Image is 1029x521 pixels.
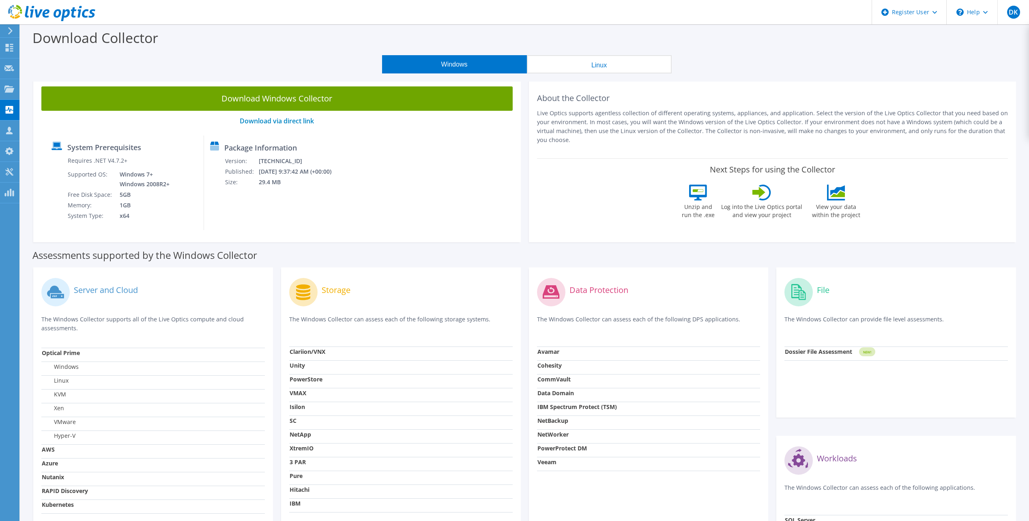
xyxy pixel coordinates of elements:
[258,156,342,166] td: [TECHNICAL_ID]
[42,404,64,412] label: Xen
[290,375,322,383] strong: PowerStore
[290,472,303,480] strong: Pure
[42,363,79,371] label: Windows
[537,389,574,397] strong: Data Domain
[382,55,527,73] button: Windows
[569,286,628,294] label: Data Protection
[537,362,562,369] strong: Cohesity
[290,403,305,411] strong: Isilon
[537,417,568,424] strong: NetBackup
[67,169,114,189] td: Supported OS:
[817,286,829,294] label: File
[67,189,114,200] td: Free Disk Space:
[537,458,556,466] strong: Veeam
[537,109,1008,144] p: Live Optics supports agentless collection of different operating systems, appliances, and applica...
[258,177,342,187] td: 29.4 MB
[956,9,964,16] svg: \n
[114,211,171,221] td: x64
[322,286,350,294] label: Storage
[74,286,138,294] label: Server and Cloud
[290,486,309,493] strong: Hitachi
[32,28,158,47] label: Download Collector
[225,177,258,187] td: Size:
[42,446,55,453] strong: AWS
[42,473,64,481] strong: Nutanix
[817,454,857,463] label: Workloads
[537,348,559,355] strong: Avamar
[784,483,1008,500] p: The Windows Collector can assess each of the following applications.
[258,166,342,177] td: [DATE] 9:37:42 AM (+00:00)
[67,211,114,221] td: System Type:
[289,315,513,332] p: The Windows Collector can assess each of the following storage systems.
[240,116,314,125] a: Download via direct link
[537,315,760,332] p: The Windows Collector can assess each of the following DPS applications.
[67,143,141,151] label: System Prerequisites
[290,417,296,424] strong: SC
[290,348,325,355] strong: Clariion/VNX
[224,144,297,152] label: Package Information
[42,349,80,357] strong: Optical Prime
[1007,6,1020,19] span: DK
[42,390,66,398] label: KVM
[290,444,314,452] strong: XtremIO
[114,169,171,189] td: Windows 7+ Windows 2008R2+
[807,200,865,219] label: View your data within the project
[32,251,257,259] label: Assessments supported by the Windows Collector
[41,86,513,111] a: Download Windows Collector
[784,315,1008,332] p: The Windows Collector can provide file level assessments.
[290,362,305,369] strong: Unity
[710,165,835,174] label: Next Steps for using the Collector
[863,350,871,354] tspan: NEW!
[537,431,569,438] strong: NetWorker
[225,166,258,177] td: Published:
[42,501,74,508] strong: Kubernetes
[42,487,88,495] strong: RAPID Discovery
[537,375,571,383] strong: CommVault
[537,403,617,411] strong: IBM Spectrum Protect (TSM)
[67,200,114,211] td: Memory:
[290,389,306,397] strong: VMAX
[225,156,258,166] td: Version:
[290,458,306,466] strong: 3 PAR
[42,418,76,426] label: VMware
[290,431,311,438] strong: NetApp
[785,348,852,355] strong: Dossier File Assessment
[114,189,171,200] td: 5GB
[114,200,171,211] td: 1GB
[679,200,717,219] label: Unzip and run the .exe
[42,459,58,467] strong: Azure
[537,93,1008,103] h2: About the Collector
[41,315,265,333] p: The Windows Collector supports all of the Live Optics compute and cloud assessments.
[68,157,127,165] label: Requires .NET V4.7.2+
[290,499,301,507] strong: IBM
[537,444,587,452] strong: PowerProtect DM
[42,377,69,385] label: Linux
[527,55,672,73] button: Linux
[721,200,803,219] label: Log into the Live Optics portal and view your project
[42,432,75,440] label: Hyper-V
